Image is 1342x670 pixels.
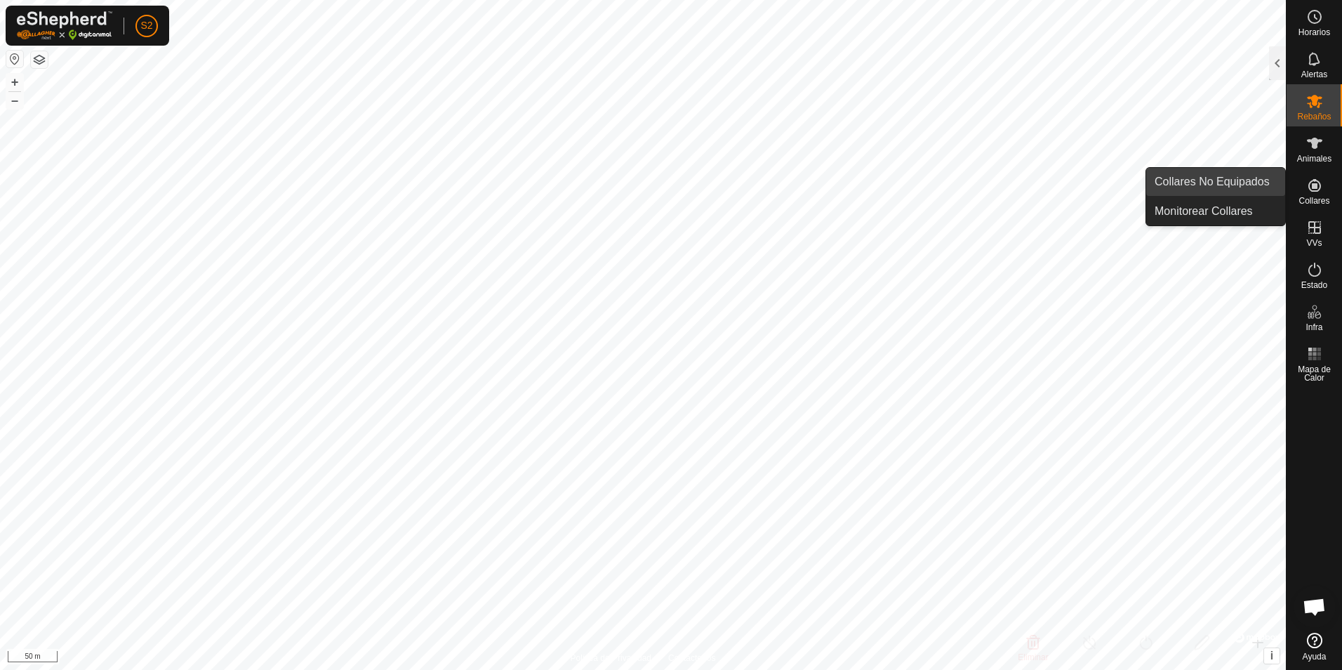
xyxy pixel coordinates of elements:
[1306,323,1322,331] span: Infra
[1146,197,1285,225] a: Monitorear Collares
[17,11,112,40] img: Logo Gallagher
[140,18,152,33] span: S2
[1298,28,1330,37] span: Horarios
[1270,650,1273,662] span: i
[1306,239,1322,247] span: VVs
[1155,173,1270,190] span: Collares No Equipados
[1303,652,1327,661] span: Ayuda
[668,652,715,664] a: Contáctenos
[1294,586,1336,628] div: Chat abierto
[6,92,23,109] button: –
[1155,203,1253,220] span: Monitorear Collares
[1146,168,1285,196] a: Collares No Equipados
[6,74,23,91] button: +
[1290,365,1338,382] span: Mapa de Calor
[1298,197,1329,205] span: Collares
[1297,112,1331,121] span: Rebaños
[1287,627,1342,666] a: Ayuda
[1301,70,1327,79] span: Alertas
[1264,648,1280,664] button: i
[1301,281,1327,289] span: Estado
[6,51,23,67] button: Restablecer Mapa
[571,652,651,664] a: Política de Privacidad
[1297,155,1331,163] span: Animales
[31,51,48,68] button: Capas del Mapa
